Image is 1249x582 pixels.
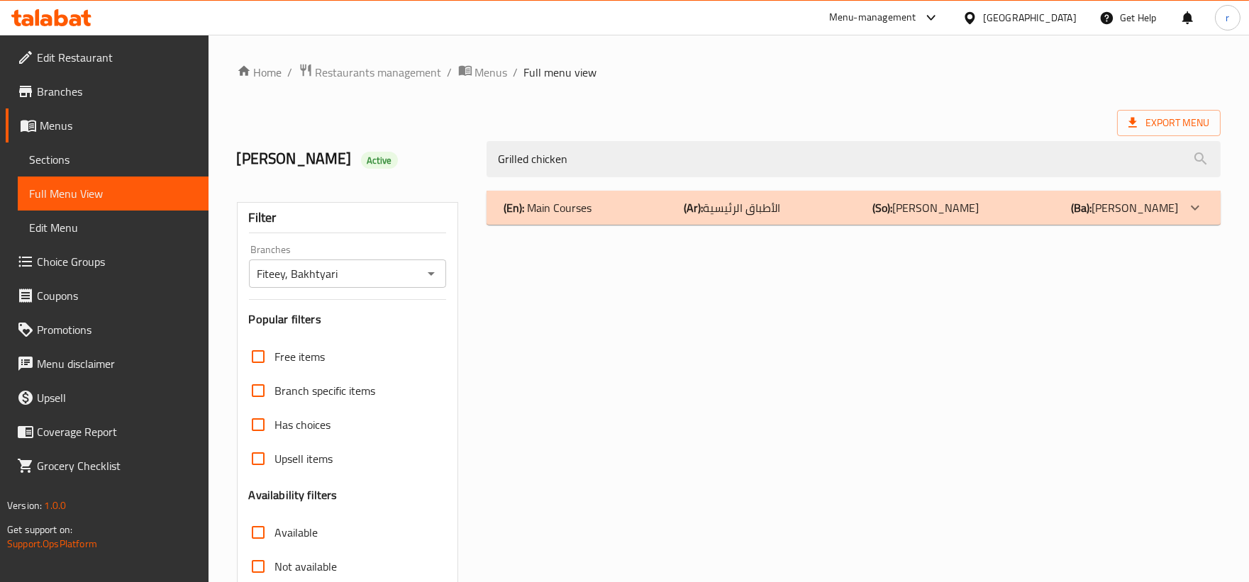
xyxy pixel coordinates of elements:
div: (En): Main Courses(Ar):الأطباق الرئيسية(So):[PERSON_NAME](Ba):[PERSON_NAME] [487,191,1221,225]
b: (En): [504,197,524,218]
div: Menu-management [829,9,916,26]
span: Restaurants management [316,64,442,81]
span: Upsell items [275,450,333,467]
li: / [448,64,453,81]
div: [GEOGRAPHIC_DATA] [983,10,1077,26]
span: Edit Restaurant [37,49,197,66]
span: Free items [275,348,326,365]
a: Edit Menu [18,211,209,245]
a: Menus [458,63,508,82]
p: Main Courses [504,199,592,216]
span: Export Menu [1128,114,1209,132]
h2: [PERSON_NAME] [237,148,470,169]
span: Grocery Checklist [37,457,197,474]
a: Sections [18,142,209,177]
span: 1.0.0 [44,496,66,515]
a: Full Menu View [18,177,209,211]
a: Upsell [6,381,209,415]
a: Support.OpsPlatform [7,535,97,553]
span: Branch specific items [275,382,376,399]
button: Open [421,264,441,284]
div: Active [361,152,398,169]
span: Export Menu [1117,110,1221,136]
a: Grocery Checklist [6,449,209,483]
a: Menu disclaimer [6,347,209,381]
h3: Popular filters [249,311,447,328]
p: [PERSON_NAME] [1071,199,1178,216]
nav: breadcrumb [237,63,1221,82]
span: Active [361,154,398,167]
b: (Ar): [684,197,703,218]
span: Full Menu View [29,185,197,202]
li: / [288,64,293,81]
span: Edit Menu [29,219,197,236]
a: Coverage Report [6,415,209,449]
li: / [514,64,518,81]
a: Coupons [6,279,209,313]
a: Home [237,64,282,81]
a: Branches [6,74,209,108]
span: Menus [475,64,508,81]
span: Not available [275,558,338,575]
span: Sections [29,151,197,168]
span: Coupons [37,287,197,304]
span: Available [275,524,318,541]
a: Menus [6,108,209,142]
span: Choice Groups [37,253,197,270]
input: search [487,141,1221,177]
a: Promotions [6,313,209,347]
span: Version: [7,496,42,515]
span: Upsell [37,389,197,406]
span: Coverage Report [37,423,197,440]
b: (So): [872,197,892,218]
span: Menus [40,117,197,134]
h3: Availability filters [249,487,338,503]
a: Restaurants management [299,63,442,82]
a: Edit Restaurant [6,40,209,74]
span: Branches [37,83,197,100]
span: Promotions [37,321,197,338]
span: Menu disclaimer [37,355,197,372]
b: (Ba): [1071,197,1092,218]
span: r [1226,10,1229,26]
span: Has choices [275,416,331,433]
span: Get support on: [7,520,72,539]
div: Filter [249,203,447,233]
a: Choice Groups [6,245,209,279]
p: الأطباق الرئيسية [684,199,780,216]
p: [PERSON_NAME] [872,199,979,216]
span: Full menu view [524,64,597,81]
